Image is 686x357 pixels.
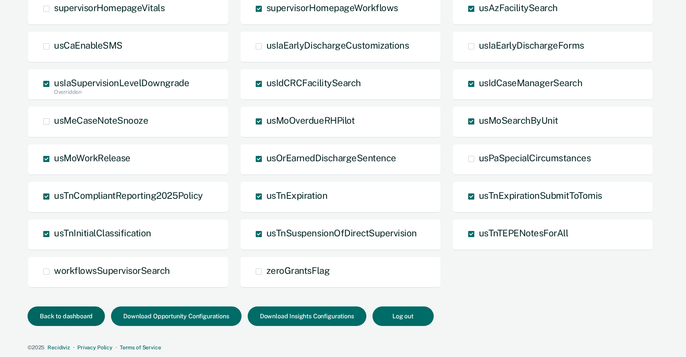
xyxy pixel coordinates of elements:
[28,344,44,350] span: © 2025
[266,77,361,88] span: usIdCRCFacilitySearch
[479,190,602,201] span: usTnExpirationSubmitToTomis
[54,152,131,163] span: usMoWorkRelease
[372,306,434,326] button: Log out
[479,77,583,88] span: usIdCaseManagerSearch
[479,2,558,13] span: usAzFacilitySearch
[266,265,330,276] span: zeroGrantsFlag
[28,313,111,319] a: Back to dashboard
[479,115,558,126] span: usMoSearchByUnit
[54,40,122,51] span: usCaEnableSMS
[111,306,241,326] button: Download Opportunity Configurations
[47,344,70,350] a: Recidiviz
[248,306,366,326] button: Download Insights Configurations
[266,190,327,201] span: usTnExpiration
[266,115,354,126] span: usMoOverdueRHPilot
[54,190,203,201] span: usTnCompliantReporting2025Policy
[479,40,584,51] span: usIaEarlyDischargeForms
[479,152,591,163] span: usPaSpecialCircumstances
[28,344,655,351] div: · ·
[266,152,396,163] span: usOrEarnedDischargeSentence
[479,228,568,238] span: usTnTEPENotesForAll
[54,2,165,13] span: supervisorHomepageVitals
[54,115,148,126] span: usMeCaseNoteSnooze
[266,228,417,238] span: usTnSuspensionOfDirectSupervision
[120,344,161,350] a: Terms of Service
[266,2,398,13] span: supervisorHomepageWorkflows
[266,40,409,51] span: usIaEarlyDischargeCustomizations
[54,77,189,88] span: usIaSupervisionLevelDowngrade
[28,306,105,326] button: Back to dashboard
[54,228,151,238] span: usTnInitialClassification
[77,344,113,350] a: Privacy Policy
[54,265,170,276] span: workflowsSupervisorSearch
